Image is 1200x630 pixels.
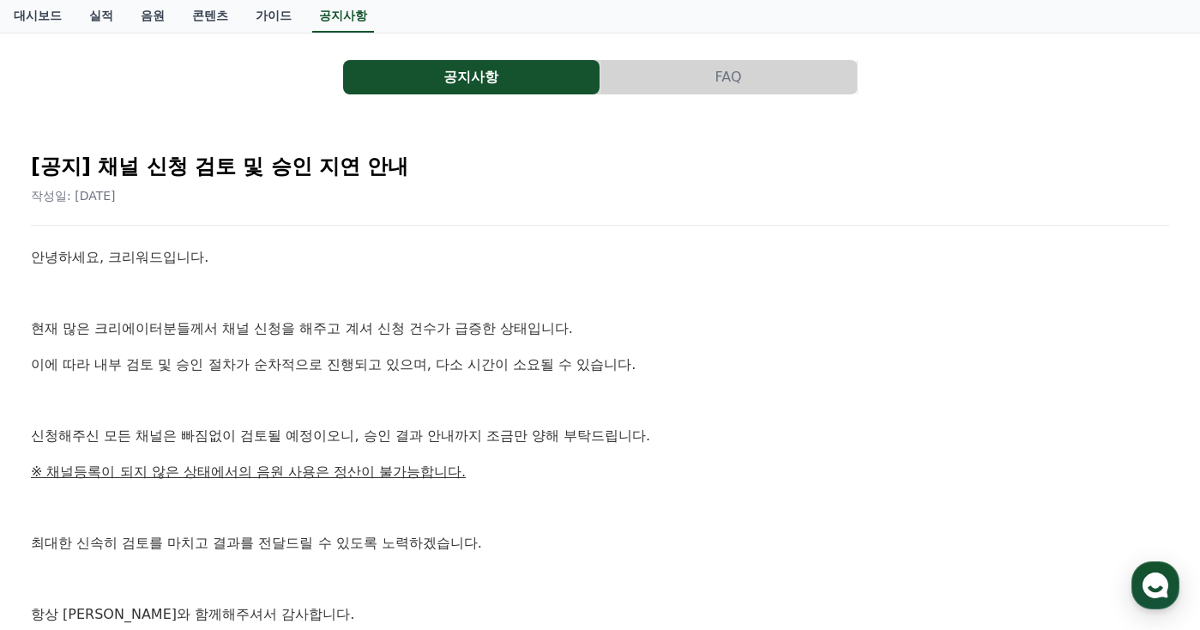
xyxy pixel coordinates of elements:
[343,60,600,94] button: 공지사항
[31,189,116,203] span: 작성일: [DATE]
[113,488,221,530] a: 대화
[31,246,1169,269] p: 안녕하세요, 크리워드입니다.
[5,488,113,530] a: 홈
[31,463,466,480] u: ※ 채널등록이 되지 않은 상태에서의 음원 사용은 정산이 불가능합니다.
[265,513,286,527] span: 설정
[600,60,858,94] a: FAQ
[31,532,1169,554] p: 최대한 신속히 검토를 마치고 결과를 전달드릴 수 있도록 노력하겠습니다.
[157,514,178,528] span: 대화
[31,153,1169,180] h2: [공지] 채널 신청 검토 및 승인 지연 안내
[31,603,1169,626] p: 항상 [PERSON_NAME]와 함께해주셔서 감사합니다.
[54,513,64,527] span: 홈
[31,425,1169,447] p: 신청해주신 모든 채널은 빠짐없이 검토될 예정이오니, 승인 결과 안내까지 조금만 양해 부탁드립니다.
[31,318,1169,340] p: 현재 많은 크리에이터분들께서 채널 신청을 해주고 계셔 신청 건수가 급증한 상태입니다.
[221,488,329,530] a: 설정
[600,60,857,94] button: FAQ
[31,354,1169,376] p: 이에 따라 내부 검토 및 승인 절차가 순차적으로 진행되고 있으며, 다소 시간이 소요될 수 있습니다.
